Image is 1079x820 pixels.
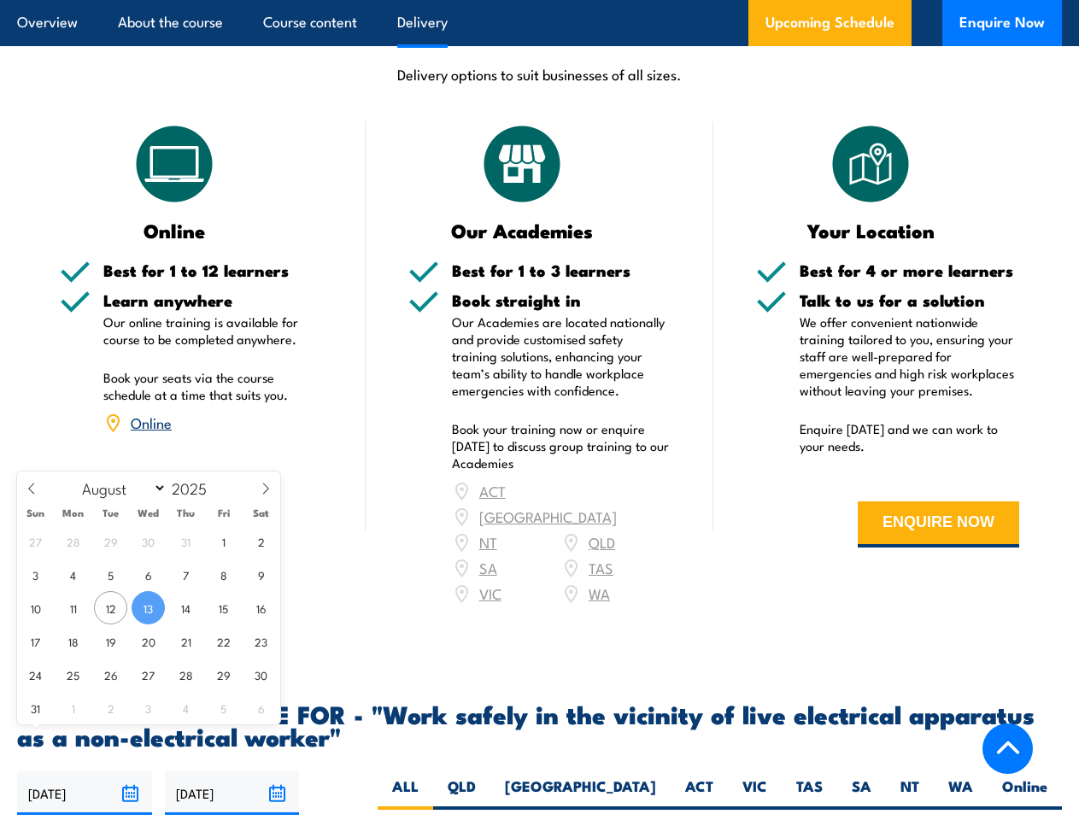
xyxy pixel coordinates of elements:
[207,524,240,558] span: August 1, 2025
[800,420,1019,454] p: Enquire [DATE] and we can work to your needs.
[886,776,934,810] label: NT
[169,558,202,591] span: August 7, 2025
[131,412,172,432] a: Online
[433,776,490,810] label: QLD
[132,591,165,624] span: August 13, 2025
[244,691,278,724] span: September 6, 2025
[56,558,90,591] span: August 4, 2025
[132,658,165,691] span: August 27, 2025
[244,658,278,691] span: August 30, 2025
[103,369,323,403] p: Book your seats via the course schedule at a time that suits you.
[800,292,1019,308] h5: Talk to us for a solution
[19,624,52,658] span: August 17, 2025
[837,776,886,810] label: SA
[19,658,52,691] span: August 24, 2025
[800,313,1019,399] p: We offer convenient nationwide training tailored to you, ensuring your staff are well-prepared fo...
[19,691,52,724] span: August 31, 2025
[408,220,637,240] h3: Our Academies
[17,507,55,518] span: Sun
[55,507,92,518] span: Mon
[17,64,1062,84] p: Delivery options to suit businesses of all sizes.
[19,591,52,624] span: August 10, 2025
[452,420,671,471] p: Book your training now or enquire [DATE] to discuss group training to our Academies
[103,292,323,308] h5: Learn anywhere
[56,658,90,691] span: August 25, 2025
[244,591,278,624] span: August 16, 2025
[94,591,127,624] span: August 12, 2025
[244,558,278,591] span: August 9, 2025
[452,313,671,399] p: Our Academies are located nationally and provide customised safety training solutions, enhancing ...
[56,691,90,724] span: September 1, 2025
[103,313,323,348] p: Our online training is available for course to be completed anywhere.
[169,658,202,691] span: August 28, 2025
[167,507,205,518] span: Thu
[782,776,837,810] label: TAS
[132,558,165,591] span: August 6, 2025
[934,776,988,810] label: WA
[56,591,90,624] span: August 11, 2025
[17,702,1062,747] h2: UPCOMING SCHEDULE FOR - "Work safely in the vicinity of live electrical apparatus as a non-electr...
[19,524,52,558] span: July 27, 2025
[94,624,127,658] span: August 19, 2025
[207,691,240,724] span: September 5, 2025
[244,524,278,558] span: August 2, 2025
[103,262,323,278] h5: Best for 1 to 12 learners
[132,624,165,658] span: August 20, 2025
[17,771,152,815] input: From date
[165,771,300,815] input: To date
[94,558,127,591] span: August 5, 2025
[56,524,90,558] span: July 28, 2025
[490,776,671,810] label: [GEOGRAPHIC_DATA]
[207,558,240,591] span: August 8, 2025
[169,524,202,558] span: July 31, 2025
[94,658,127,691] span: August 26, 2025
[243,507,280,518] span: Sat
[452,262,671,278] h5: Best for 1 to 3 learners
[728,776,782,810] label: VIC
[244,624,278,658] span: August 23, 2025
[167,477,223,498] input: Year
[205,507,243,518] span: Fri
[74,477,167,499] select: Month
[858,501,1019,548] button: ENQUIRE NOW
[756,220,985,240] h3: Your Location
[94,691,127,724] span: September 2, 2025
[169,591,202,624] span: August 14, 2025
[452,292,671,308] h5: Book straight in
[169,691,202,724] span: September 4, 2025
[130,507,167,518] span: Wed
[207,624,240,658] span: August 22, 2025
[800,262,1019,278] h5: Best for 4 or more learners
[92,507,130,518] span: Tue
[56,624,90,658] span: August 18, 2025
[671,776,728,810] label: ACT
[19,558,52,591] span: August 3, 2025
[132,524,165,558] span: July 30, 2025
[988,776,1062,810] label: Online
[207,591,240,624] span: August 15, 2025
[169,624,202,658] span: August 21, 2025
[60,220,289,240] h3: Online
[94,524,127,558] span: July 29, 2025
[378,776,433,810] label: ALL
[132,691,165,724] span: September 3, 2025
[207,658,240,691] span: August 29, 2025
